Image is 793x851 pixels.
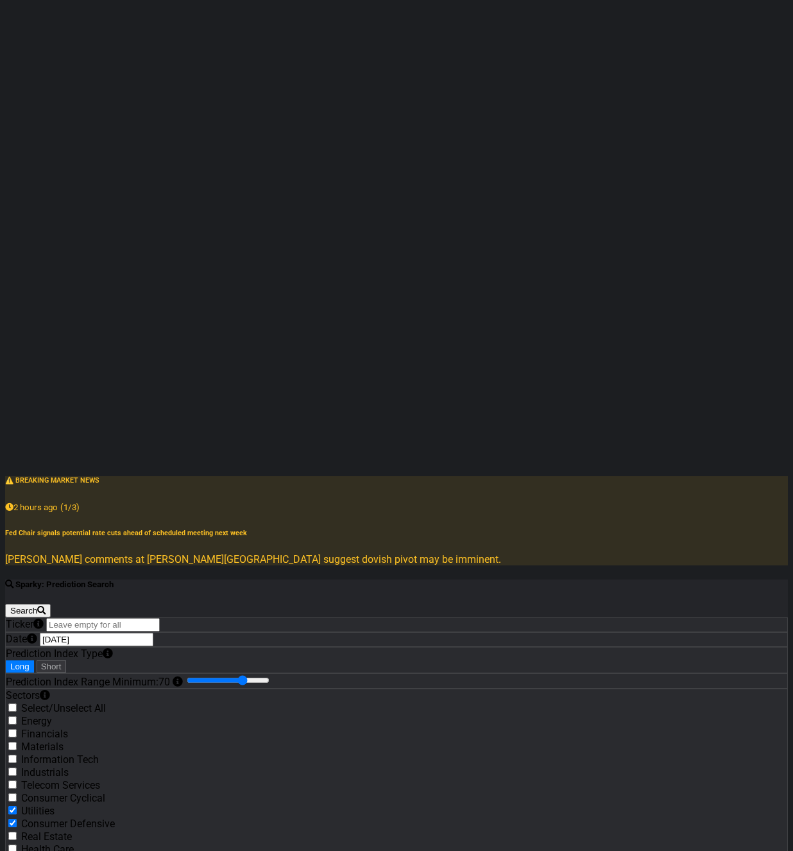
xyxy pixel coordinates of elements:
[33,619,44,629] i: Search by stock symbol. Leave blank to view all predictions.
[5,604,51,617] button: Search
[6,618,46,630] label: Ticker
[21,779,100,791] label: Telecom Services
[6,689,50,701] label: Sectors
[21,753,99,766] label: Information Tech
[37,660,66,673] button: Short
[103,648,113,658] i: Long: stock expected to appreciate. Short: stock expected to decline.
[158,676,170,688] span: 70
[21,805,55,817] label: Utilities
[27,633,37,644] i: Select the date the prediction was generated.
[60,503,80,512] small: (1/3)
[21,715,52,727] label: Energy
[21,792,105,804] label: Consumer Cyclical
[40,690,50,700] i: Filter predictions by sector.
[6,648,113,660] label: Prediction Index Type
[21,741,64,753] label: Materials
[15,580,114,589] span: Sparky: Prediction Search
[5,553,788,565] p: [PERSON_NAME] comments at [PERSON_NAME][GEOGRAPHIC_DATA] suggest dovish pivot may be imminent.
[173,676,183,687] i: Filter by confidence score (0-100).
[21,702,106,714] label: Select/Unselect All
[21,830,72,843] label: Real Estate
[21,818,115,830] label: Consumer Defensive
[6,660,34,673] button: Long
[21,766,69,778] label: Industrials
[6,633,40,645] label: Date
[5,529,788,537] h6: Fed Chair signals potential rate cuts ahead of scheduled meeting next week
[46,618,160,632] input: Leave empty for all
[21,728,68,740] label: Financials
[5,503,58,512] small: 2 hours ago
[5,476,788,485] h6: ⚠️ BREAKING MARKET NEWS
[6,676,185,688] label: Prediction Index Range Minimum:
